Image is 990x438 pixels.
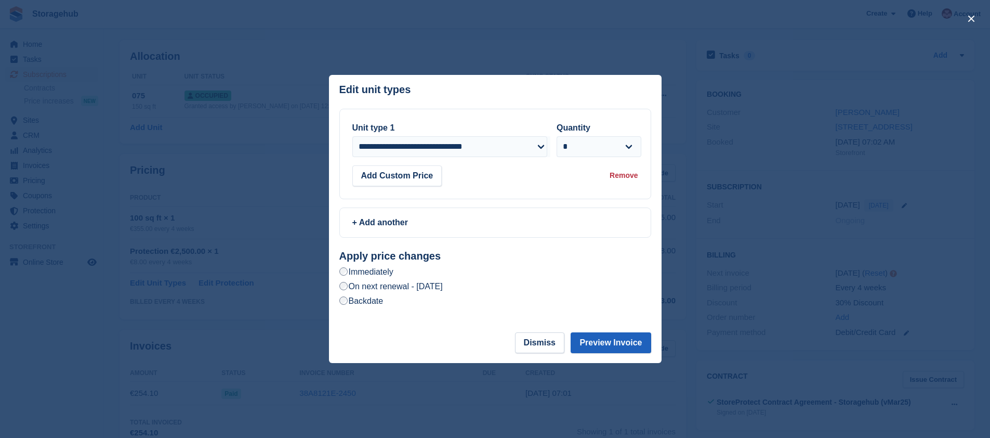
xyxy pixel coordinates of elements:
strong: Apply price changes [339,250,441,262]
label: Backdate [339,295,384,306]
a: + Add another [339,208,651,238]
button: close [963,10,980,27]
label: Immediately [339,266,393,277]
label: Unit type 1 [352,123,395,132]
label: Quantity [557,123,590,132]
button: Add Custom Price [352,165,442,186]
input: Immediately [339,267,348,276]
button: Dismiss [515,332,564,353]
div: Remove [610,170,638,181]
p: Edit unit types [339,84,411,96]
input: Backdate [339,297,348,305]
input: On next renewal - [DATE] [339,282,348,290]
label: On next renewal - [DATE] [339,281,443,292]
div: + Add another [352,216,638,229]
button: Preview Invoice [571,332,651,353]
